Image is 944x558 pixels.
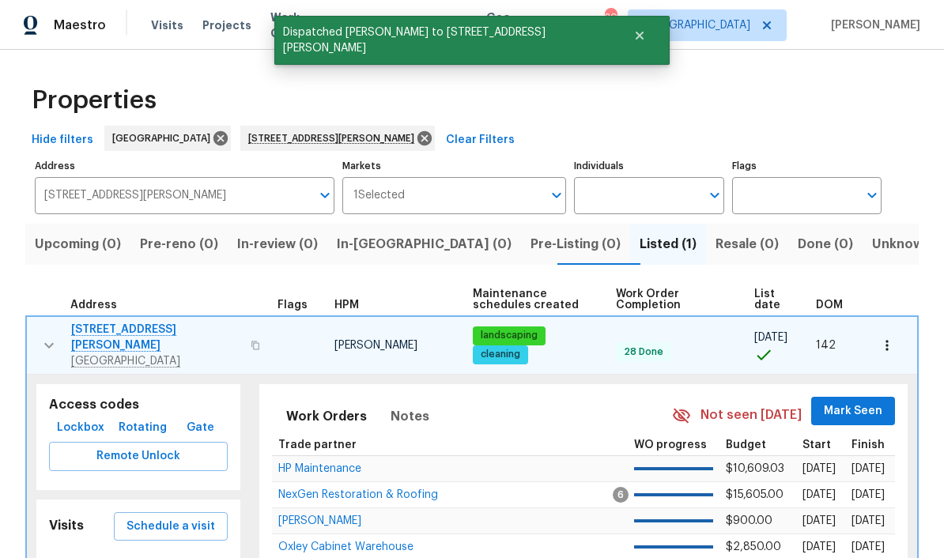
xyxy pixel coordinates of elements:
[634,439,707,451] span: WO progress
[334,300,359,311] span: HPM
[49,397,228,413] h5: Access codes
[605,9,616,25] div: 20
[126,517,215,537] span: Schedule a visit
[851,489,885,500] span: [DATE]
[278,439,357,451] span: Trade partner
[337,233,512,255] span: In-[GEOGRAPHIC_DATA] (0)
[151,17,183,33] span: Visits
[704,184,726,206] button: Open
[641,17,750,33] span: [GEOGRAPHIC_DATA]
[49,442,228,471] button: Remote Unlock
[32,92,157,108] span: Properties
[274,16,614,65] span: Dispatched [PERSON_NAME] to [STREET_ADDRESS][PERSON_NAME]
[25,126,100,155] button: Hide filters
[700,406,802,424] span: Not seen [DATE]
[202,17,251,33] span: Projects
[861,184,883,206] button: Open
[62,447,215,466] span: Remote Unlock
[119,418,167,438] span: Rotating
[140,233,218,255] span: Pre-reno (0)
[278,541,413,552] span: Oxley Cabinet Warehouse
[802,489,836,500] span: [DATE]
[181,418,219,438] span: Gate
[286,405,367,428] span: Work Orders
[851,541,885,552] span: [DATE]
[825,17,920,33] span: [PERSON_NAME]
[446,130,515,150] span: Clear Filters
[754,288,789,311] span: List date
[726,463,784,474] span: $10,609.03
[334,340,417,351] span: [PERSON_NAME]
[51,413,111,443] button: Lockbox
[640,233,697,255] span: Listed (1)
[802,463,836,474] span: [DATE]
[614,20,666,51] button: Close
[726,515,772,526] span: $900.00
[726,439,766,451] span: Budget
[353,189,405,202] span: 1 Selected
[616,288,727,311] span: Work Order Completion
[270,9,334,41] span: Work Orders
[278,516,361,526] a: [PERSON_NAME]
[49,518,84,534] h5: Visits
[802,541,836,552] span: [DATE]
[175,413,225,443] button: Gate
[851,515,885,526] span: [DATE]
[112,130,217,146] span: [GEOGRAPHIC_DATA]
[716,233,779,255] span: Resale (0)
[816,300,843,311] span: DOM
[486,9,578,41] span: Geo Assignments
[32,130,93,150] span: Hide filters
[70,300,117,311] span: Address
[278,300,308,311] span: Flags
[574,161,723,171] label: Individuals
[851,463,885,474] span: [DATE]
[851,439,885,451] span: Finish
[240,126,435,151] div: [STREET_ADDRESS][PERSON_NAME]
[104,126,231,151] div: [GEOGRAPHIC_DATA]
[278,490,438,500] a: NexGen Restoration & Roofing
[440,126,521,155] button: Clear Filters
[613,487,629,503] span: 6
[824,402,882,421] span: Mark Seen
[278,542,413,552] a: Oxley Cabinet Warehouse
[35,233,121,255] span: Upcoming (0)
[726,541,781,552] span: $2,850.00
[112,413,173,443] button: Rotating
[726,489,784,500] span: $15,605.00
[237,233,318,255] span: In-review (0)
[54,17,106,33] span: Maestro
[278,489,438,500] span: NexGen Restoration & Roofing
[278,463,361,474] span: HP Maintenance
[617,345,670,359] span: 28 Done
[278,515,361,526] span: [PERSON_NAME]
[802,439,831,451] span: Start
[531,233,621,255] span: Pre-Listing (0)
[811,397,895,426] button: Mark Seen
[35,161,334,171] label: Address
[314,184,336,206] button: Open
[798,233,853,255] span: Done (0)
[342,161,567,171] label: Markets
[816,340,836,351] span: 142
[802,515,836,526] span: [DATE]
[732,161,882,171] label: Flags
[114,512,228,541] button: Schedule a visit
[754,332,787,343] span: [DATE]
[57,418,104,438] span: Lockbox
[278,464,361,473] a: HP Maintenance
